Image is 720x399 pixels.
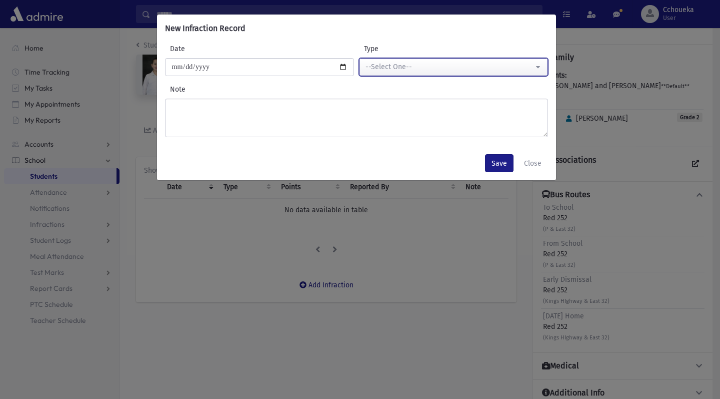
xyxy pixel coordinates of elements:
button: Close [517,154,548,172]
div: --Select One-- [365,62,533,72]
label: Type [359,44,453,54]
button: --Select One-- [359,58,548,76]
h6: New Infraction Record [165,23,245,35]
label: Note [165,84,548,95]
button: Save [485,154,513,172]
label: Date [165,44,259,54]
